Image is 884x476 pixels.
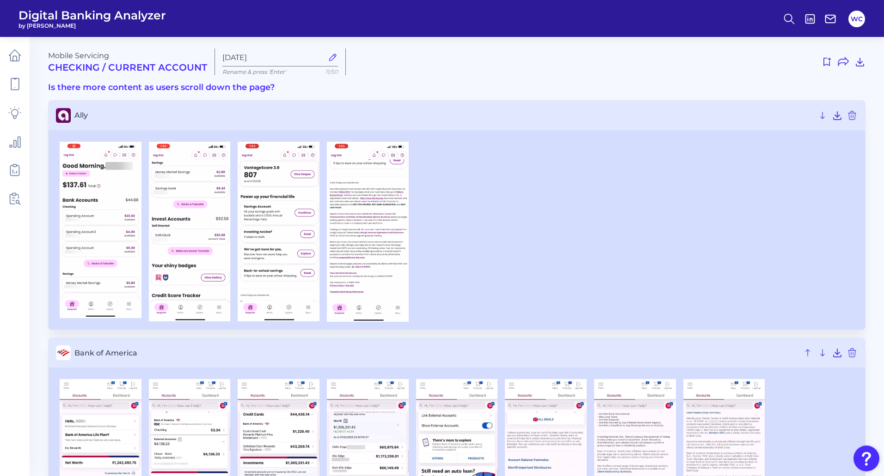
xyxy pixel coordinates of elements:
[848,11,865,27] button: WC
[149,142,231,321] img: Ally
[18,22,166,29] span: by [PERSON_NAME]
[48,83,866,93] h3: Is there more content as users scroll down the page?
[238,142,319,321] img: Ally
[325,68,338,75] span: 11/50
[48,51,207,73] div: Mobile Servicing
[222,68,338,75] p: Rename & press 'Enter'
[60,142,141,319] img: Ally
[18,8,166,22] span: Digital Banking Analyzer
[74,111,813,120] span: Ally
[327,142,409,322] img: Ally
[853,446,879,471] button: Open Resource Center
[48,62,207,73] h2: Checking / Current Account
[74,349,798,357] span: Bank of America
